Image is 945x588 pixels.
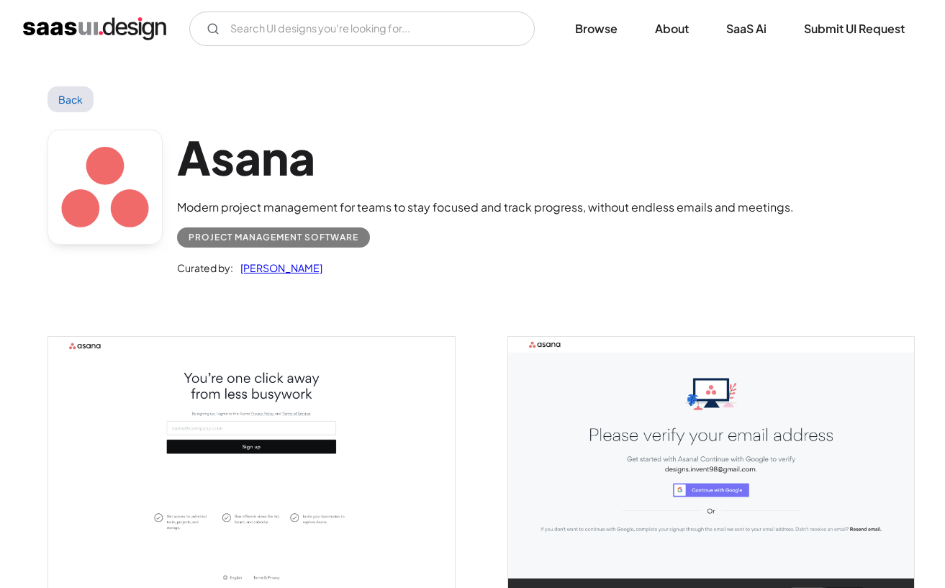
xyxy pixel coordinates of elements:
[233,259,322,276] a: [PERSON_NAME]
[48,86,94,112] a: Back
[787,13,922,45] a: Submit UI Request
[709,13,784,45] a: SaaS Ai
[558,13,635,45] a: Browse
[177,259,233,276] div: Curated by:
[23,17,166,40] a: home
[189,229,358,246] div: Project Management Software
[189,12,535,46] input: Search UI designs you're looking for...
[177,199,794,216] div: Modern project management for teams to stay focused and track progress, without endless emails an...
[177,130,794,185] h1: Asana
[189,12,535,46] form: Email Form
[638,13,706,45] a: About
